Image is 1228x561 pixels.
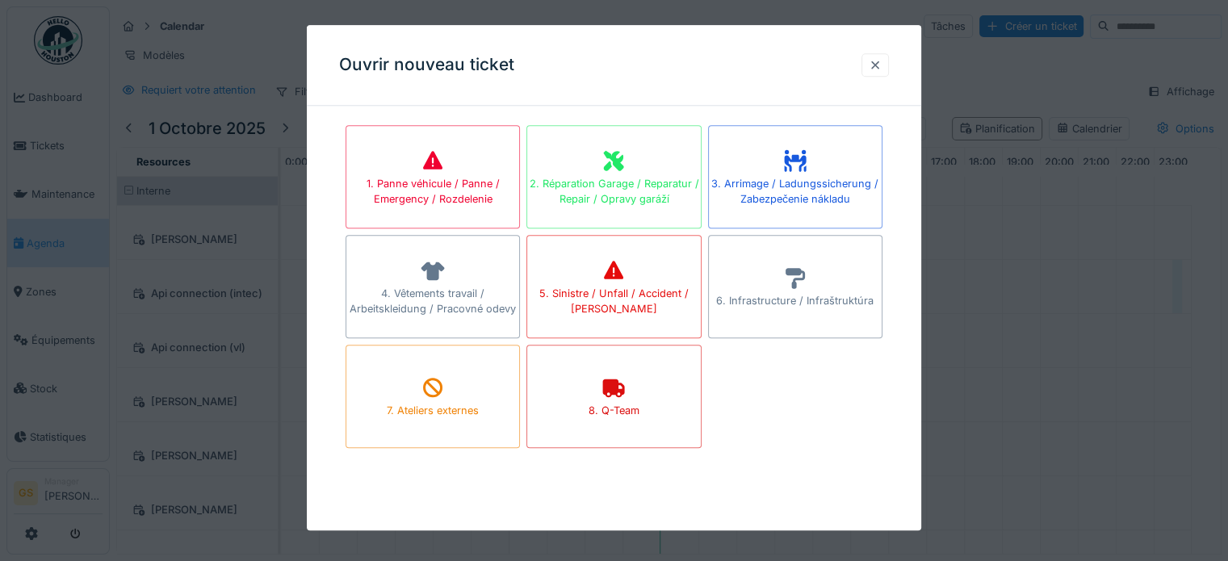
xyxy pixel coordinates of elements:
div: 5. Sinistre / Unfall / Accident / [PERSON_NAME] [527,286,700,316]
div: 1. Panne véhicule / Panne / Emergency / Rozdelenie [346,176,519,207]
h3: Ouvrir nouveau ticket [339,55,514,75]
div: 3. Arrimage / Ladungssicherung / Zabezpečenie nákladu [709,176,882,207]
div: 8. Q-Team [589,404,639,419]
div: 7. Ateliers externes [387,404,479,419]
div: 2. Réparation Garage / Reparatur / Repair / Opravy garáží [527,176,700,207]
div: 6. Infrastructure / Infraštruktúra [716,294,874,309]
div: 4. Vêtements travail / Arbeitskleidung / Pracovné odevy [346,286,519,316]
